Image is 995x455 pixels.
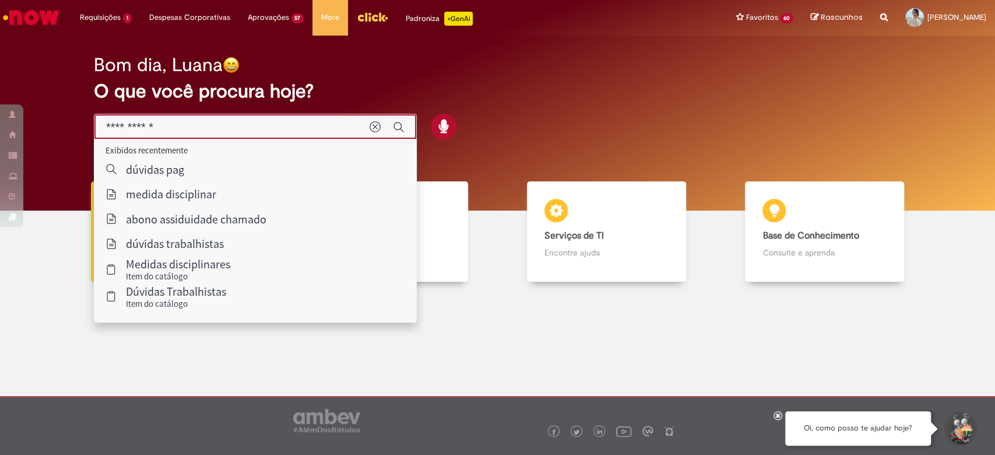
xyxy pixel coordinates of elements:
[762,247,887,258] p: Consulte e aprenda
[223,57,240,73] img: happy-face.png
[291,13,304,23] span: 57
[597,429,603,436] img: logo_footer_linkedin.png
[94,55,223,75] h2: Bom dia, Luana
[293,409,360,432] img: logo_footer_ambev_rotulo_gray.png
[94,81,901,101] h2: O que você procura hoje?
[642,426,653,436] img: logo_footer_workplace.png
[762,230,859,242] b: Base de Conhecimento
[574,429,579,435] img: logo_footer_twitter.png
[544,247,669,258] p: Encontre ajuda
[821,12,863,23] span: Rascunhos
[149,12,230,23] span: Despesas Corporativas
[248,12,289,23] span: Aprovações
[123,13,132,23] span: 1
[746,12,778,23] span: Favoritos
[780,13,793,23] span: 60
[357,8,388,26] img: click_logo_yellow_360x200.png
[406,12,473,26] div: Padroniza
[551,429,557,435] img: logo_footer_facebook.png
[498,181,716,282] a: Serviços de TI Encontre ajuda
[616,423,631,439] img: logo_footer_youtube.png
[444,12,473,26] p: +GenAi
[544,230,604,242] b: Serviços de TI
[943,411,978,446] button: Iniciar Conversa de Suporte
[927,12,986,22] span: [PERSON_NAME]
[61,181,279,282] a: Tirar dúvidas Tirar dúvidas com Lupi Assist e Gen Ai
[716,181,934,282] a: Base de Conhecimento Consulte e aprenda
[664,426,674,436] img: logo_footer_naosei.png
[1,6,61,29] img: ServiceNow
[785,411,931,446] div: Oi, como posso te ajudar hoje?
[80,12,121,23] span: Requisições
[811,12,863,23] a: Rascunhos
[321,12,339,23] span: More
